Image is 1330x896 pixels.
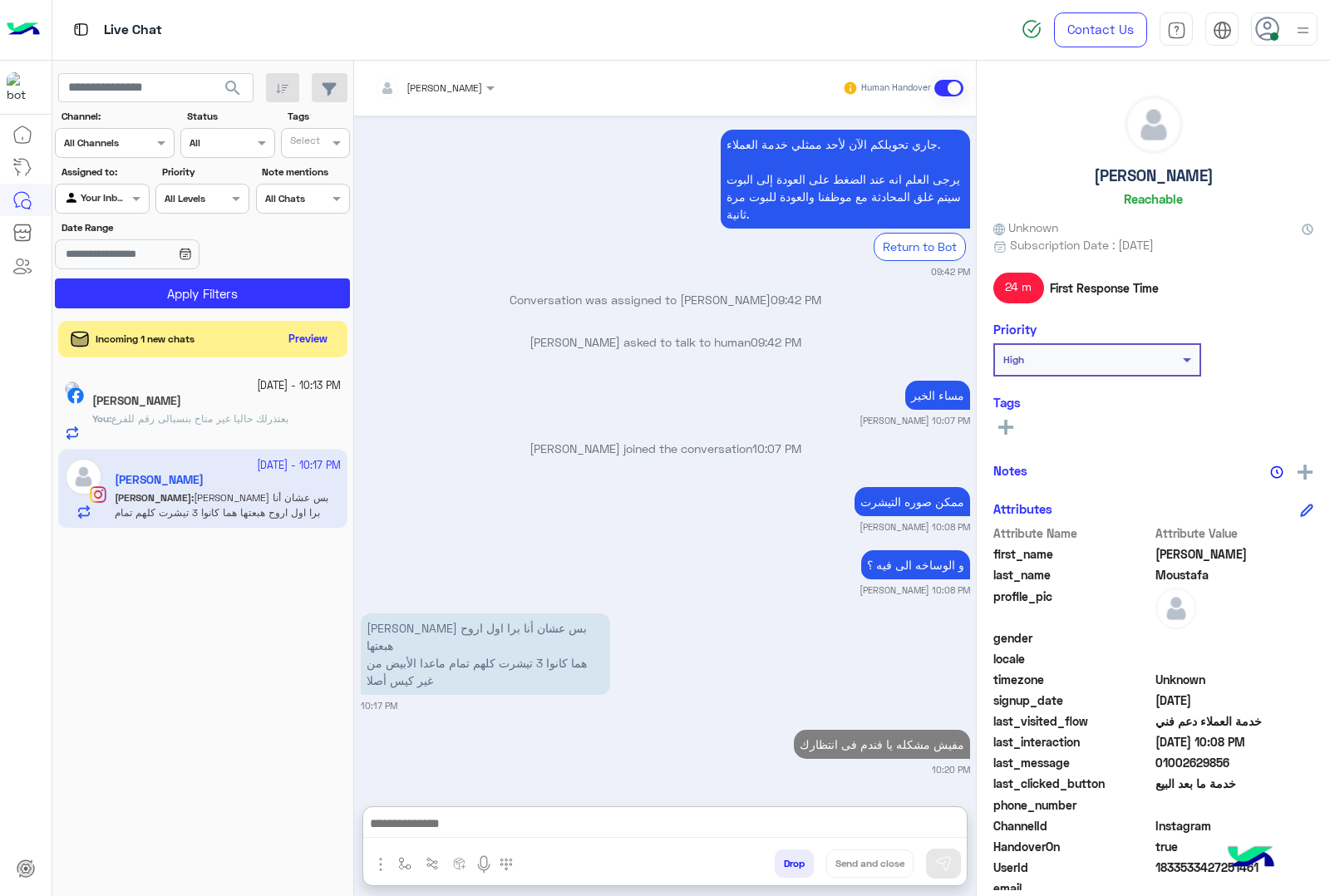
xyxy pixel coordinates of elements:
[92,412,111,425] b: :
[993,817,1152,834] span: ChannelId
[1022,19,1042,39] img: spinner
[993,754,1152,771] span: last_message
[288,133,320,152] div: Select
[361,613,610,695] p: 12/10/2025, 10:17 PM
[993,395,1313,410] h6: Tags
[993,692,1152,709] span: signup_date
[392,849,419,877] button: select flow
[993,650,1152,667] span: locale
[65,382,80,396] img: picture
[223,78,243,98] span: search
[794,730,970,759] p: 12/10/2025, 10:20 PM
[406,81,482,94] span: [PERSON_NAME]
[1160,12,1193,47] a: tab
[993,859,1152,876] span: UserId
[1126,96,1182,153] img: defaultAdmin.png
[1298,465,1313,480] img: add
[7,72,37,102] img: 713415422032625
[993,273,1044,303] span: 24 m
[1155,671,1314,688] span: Unknown
[361,291,970,308] p: Conversation was assigned to [PERSON_NAME]
[1155,817,1314,834] span: 8
[500,858,513,871] img: make a call
[371,854,391,874] img: send attachment
[474,854,494,874] img: send voice note
[861,81,931,95] small: Human Handover
[288,109,348,124] label: Tags
[752,441,801,455] span: 10:07 PM
[861,550,970,579] p: 12/10/2025, 10:08 PM
[775,849,814,878] button: Drop
[855,487,970,516] p: 12/10/2025, 10:08 PM
[826,849,914,878] button: Send and close
[162,165,248,180] label: Priority
[62,109,173,124] label: Channel:
[104,19,162,42] p: Live Chat
[1293,20,1313,41] img: profile
[905,381,970,410] p: 12/10/2025, 10:07 PM
[55,278,350,308] button: Apply Filters
[993,566,1152,583] span: last_name
[257,378,341,394] small: [DATE] - 10:13 PM
[935,855,952,872] img: send message
[993,775,1152,792] span: last_clicked_button
[993,524,1152,542] span: Attribute Name
[1155,629,1314,647] span: null
[398,857,411,870] img: select flow
[993,796,1152,814] span: phone_number
[993,712,1152,730] span: last_visited_flow
[1155,524,1314,542] span: Attribute Value
[453,857,466,870] img: create order
[1094,166,1214,185] h5: [PERSON_NAME]
[71,19,91,40] img: tab
[213,73,254,109] button: search
[282,327,335,352] button: Preview
[1213,21,1232,40] img: tab
[993,501,1052,516] h6: Attributes
[7,12,40,47] img: Logo
[931,265,970,278] small: 09:42 PM
[1050,279,1159,297] span: First Response Time
[993,838,1152,855] span: HandoverOn
[361,699,397,712] small: 10:17 PM
[92,394,181,408] h5: Mina Gerges
[1124,191,1183,206] h6: Reachable
[96,332,195,347] span: Incoming 1 new chats
[361,333,970,351] p: [PERSON_NAME] asked to talk to human
[361,440,970,457] p: [PERSON_NAME] joined the conversation
[874,233,966,260] div: Return to Bot
[1155,859,1314,876] span: 1833533427251461
[67,387,84,404] img: Facebook
[1155,588,1197,629] img: defaultAdmin.png
[1155,545,1314,563] span: Mahmoud
[860,520,970,534] small: [PERSON_NAME] 10:08 PM
[993,733,1152,751] span: last_interaction
[932,763,970,776] small: 10:20 PM
[111,412,288,425] span: بعتذرلك حاليا غير متاح بنسبالى رقم للفرع
[993,545,1152,563] span: first_name
[993,588,1152,626] span: profile_pic
[860,583,970,597] small: [PERSON_NAME] 10:08 PM
[1155,733,1314,751] span: 2025-10-12T19:08:37.152Z
[92,412,109,425] span: You
[1155,838,1314,855] span: true
[1155,650,1314,667] span: null
[993,671,1152,688] span: timezone
[1155,692,1314,709] span: 2025-10-02T18:33:57.984Z
[993,322,1037,337] h6: Priority
[993,219,1058,236] span: Unknown
[1155,796,1314,814] span: null
[1222,830,1280,888] img: hulul-logo.png
[1054,12,1147,47] a: Contact Us
[993,629,1152,647] span: gender
[1155,712,1314,730] span: خدمة العملاء دعم فني
[1270,465,1283,479] img: notes
[1155,566,1314,583] span: Moustafa
[62,220,248,235] label: Date Range
[446,849,474,877] button: create order
[1167,21,1186,40] img: tab
[751,335,801,349] span: 09:42 PM
[1010,236,1154,254] span: Subscription Date : [DATE]
[419,849,446,877] button: Trigger scenario
[262,165,347,180] label: Note mentions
